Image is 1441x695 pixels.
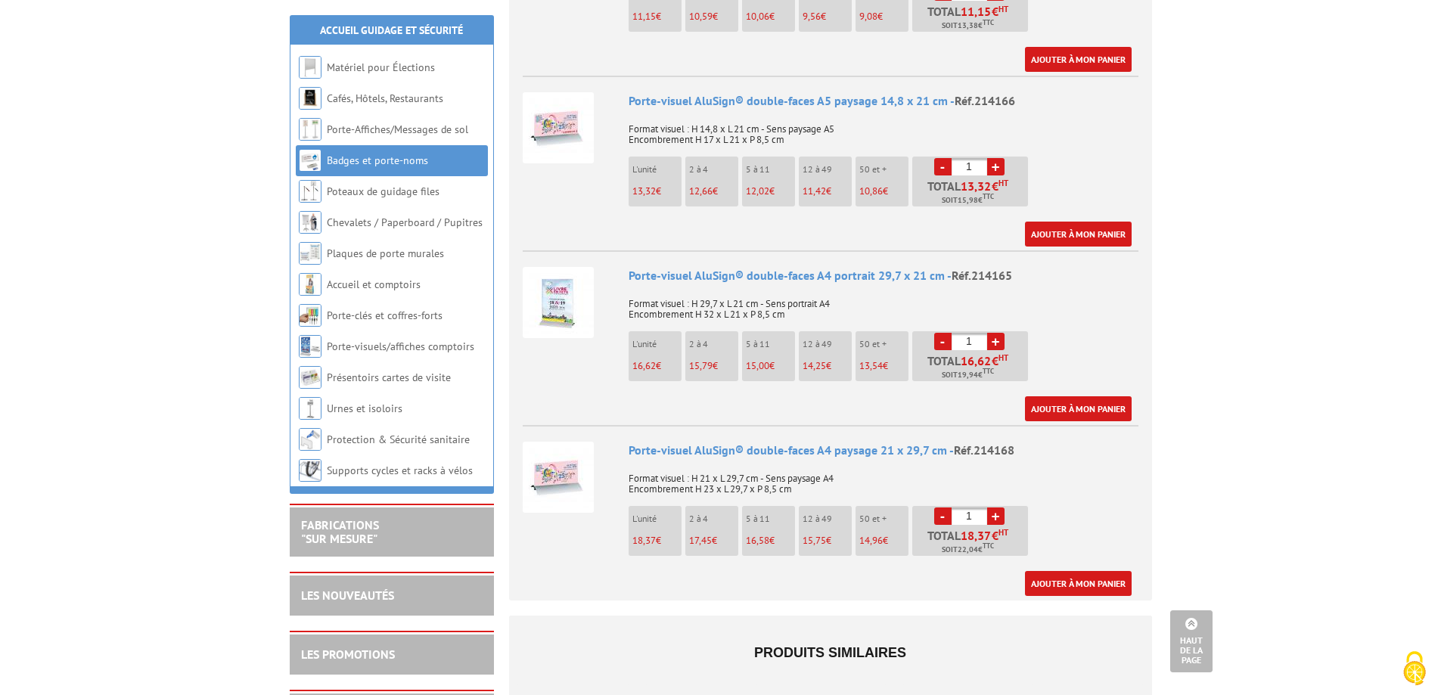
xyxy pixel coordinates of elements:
[629,463,1138,495] p: Format visuel : H 21 x L 29,7 cm - Sens paysage A4 Encombrement H 23 x L 29,7 x P 8,5 cm
[327,216,483,229] a: Chevalets / Paperboard / Pupitres
[327,123,468,136] a: Porte-Affiches/Messages de sol
[859,513,908,524] p: 50 et +
[327,154,428,167] a: Badges et porte-noms
[1025,222,1132,247] a: Ajouter à mon panier
[983,18,994,26] sup: TTC
[859,10,877,23] span: 9,08
[327,402,402,415] a: Urnes et isoloirs
[632,361,682,371] p: €
[746,186,795,197] p: €
[299,180,321,203] img: Poteaux de guidage files
[983,367,994,375] sup: TTC
[327,278,421,291] a: Accueil et comptoirs
[689,186,738,197] p: €
[746,359,769,372] span: 15,00
[327,185,439,198] a: Poteaux de guidage files
[689,513,738,524] p: 2 à 4
[632,11,682,22] p: €
[992,529,998,541] span: €
[987,158,1005,175] a: +
[689,339,738,349] p: 2 à 4
[992,180,998,192] span: €
[523,267,594,338] img: Porte-visuel AluSign® double-faces A4 portrait 29,7 x 21 cm
[916,529,1028,556] p: Total
[916,5,1028,32] p: Total
[299,428,321,451] img: Protection & Sécurité sanitaire
[859,361,908,371] p: €
[299,397,321,420] img: Urnes et isoloirs
[1396,650,1433,687] img: Cookies (fenêtre modale)
[689,11,738,22] p: €
[299,149,321,172] img: Badges et porte-noms
[689,534,712,547] span: 17,45
[803,164,852,175] p: 12 à 49
[299,459,321,482] img: Supports cycles et racks à vélos
[299,366,321,389] img: Présentoirs cartes de visite
[299,211,321,234] img: Chevalets / Paperboard / Pupitres
[803,339,852,349] p: 12 à 49
[987,507,1005,525] a: +
[689,361,738,371] p: €
[992,355,998,367] span: €
[859,534,883,547] span: 14,96
[320,23,463,37] a: Accueil Guidage et Sécurité
[746,10,769,23] span: 10,06
[942,544,994,556] span: Soit €
[632,535,682,546] p: €
[746,164,795,175] p: 5 à 11
[859,359,883,372] span: 13,54
[859,186,908,197] p: €
[942,369,994,381] span: Soit €
[632,513,682,524] p: L'unité
[998,178,1008,188] sup: HT
[689,535,738,546] p: €
[301,588,394,603] a: LES NOUVEAUTÉS
[299,304,321,327] img: Porte-clés et coffres-forts
[746,339,795,349] p: 5 à 11
[629,442,1138,459] div: Porte-visuel AluSign® double-faces A4 paysage 21 x 29,7 cm -
[803,359,826,372] span: 14,25
[746,513,795,524] p: 5 à 11
[746,185,769,197] span: 12,02
[992,5,998,17] span: €
[859,185,883,197] span: 10,86
[803,185,826,197] span: 11,42
[327,309,443,322] a: Porte-clés et coffres-forts
[998,4,1008,14] sup: HT
[523,92,594,163] img: Porte-visuel AluSign® double-faces A5 paysage 14,8 x 21 cm
[934,507,952,525] a: -
[754,645,906,660] span: Produits similaires
[327,340,474,353] a: Porte-visuels/affiches comptoirs
[961,529,992,541] span: 18,37
[629,92,1138,110] div: Porte-visuel AluSign® double-faces A5 paysage 14,8 x 21 cm -
[299,273,321,296] img: Accueil et comptoirs
[1170,610,1213,672] a: Haut de la page
[327,371,451,384] a: Présentoirs cartes de visite
[859,164,908,175] p: 50 et +
[629,267,1138,284] div: Porte-visuel AluSign® double-faces A4 portrait 29,7 x 21 cm -
[299,87,321,110] img: Cafés, Hôtels, Restaurants
[983,192,994,200] sup: TTC
[942,20,994,32] span: Soit €
[958,194,978,206] span: 15,98
[327,433,470,446] a: Protection & Sécurité sanitaire
[952,268,1012,283] span: Réf.214165
[955,93,1015,108] span: Réf.214166
[689,10,713,23] span: 10,59
[689,359,713,372] span: 15,79
[327,92,443,105] a: Cafés, Hôtels, Restaurants
[746,11,795,22] p: €
[1025,571,1132,596] a: Ajouter à mon panier
[632,164,682,175] p: L'unité
[859,11,908,22] p: €
[689,185,713,197] span: 12,66
[961,5,992,17] span: 11,15
[299,118,321,141] img: Porte-Affiches/Messages de sol
[803,361,852,371] p: €
[859,339,908,349] p: 50 et +
[632,186,682,197] p: €
[1025,396,1132,421] a: Ajouter à mon panier
[632,10,656,23] span: 11,15
[942,194,994,206] span: Soit €
[746,535,795,546] p: €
